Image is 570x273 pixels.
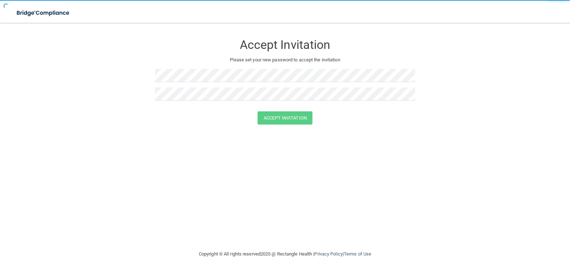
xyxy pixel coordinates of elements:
[155,243,415,266] div: Copyright © All rights reserved 2025 @ Rectangle Health | |
[258,111,312,125] button: Accept Invitation
[314,251,342,257] a: Privacy Policy
[160,56,410,64] p: Please set your new password to accept the invitation
[155,38,415,51] h3: Accept Invitation
[11,6,76,20] img: bridge_compliance_login_screen.278c3ca4.svg
[344,251,371,257] a: Terms of Use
